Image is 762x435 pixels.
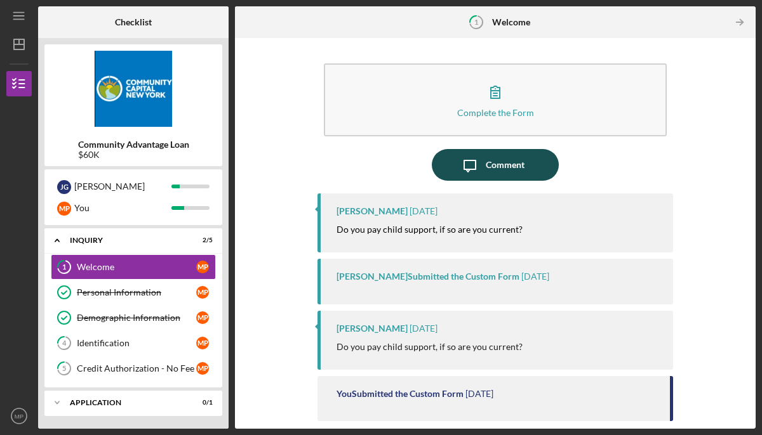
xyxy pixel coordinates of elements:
button: Comment [432,149,559,181]
div: Comment [486,149,525,181]
div: M P [196,311,209,324]
b: Community Advantage Loan [78,140,189,150]
div: M P [196,261,209,273]
div: Welcome [77,262,196,272]
div: You [74,197,171,219]
div: Complete the Form [457,108,534,117]
div: 2 / 5 [190,237,213,244]
a: 1WelcomeMP [51,254,216,280]
div: M P [196,337,209,349]
div: M P [196,286,209,299]
div: M P [196,362,209,375]
div: You Submitted the Custom Form [337,389,464,399]
tspan: 1 [62,263,66,271]
b: Welcome [492,17,530,27]
a: 5Credit Authorization - No FeeMP [51,356,216,381]
tspan: 4 [62,339,67,347]
time: 2025-09-13 16:49 [410,206,438,216]
p: Do you pay child support, if so are you current? [337,340,523,354]
a: 4IdentificationMP [51,330,216,356]
button: MP [6,403,32,429]
div: [PERSON_NAME] [337,206,408,216]
div: J G [57,180,71,194]
div: Identification [77,338,196,348]
div: Personal Information [77,287,196,297]
time: 2025-09-09 17:06 [410,323,438,334]
div: Application [70,399,181,406]
img: Product logo [44,51,222,127]
div: Inquiry [70,237,181,244]
div: [PERSON_NAME] [74,176,171,197]
tspan: 1 [474,18,478,26]
mark: Do you pay child support, if so are you current? [337,224,523,235]
time: 2025-09-09 17:06 [521,271,549,282]
text: MP [15,413,23,420]
b: Checklist [115,17,152,27]
tspan: 5 [62,365,66,373]
div: M P [57,202,71,216]
div: Credit Authorization - No Fee [77,363,196,373]
div: $60K [78,150,189,160]
button: Complete the Form [324,63,667,136]
a: Personal InformationMP [51,280,216,305]
div: Demographic Information [77,313,196,323]
div: [PERSON_NAME] [337,323,408,334]
div: [PERSON_NAME] Submitted the Custom Form [337,271,519,282]
time: 2025-09-08 15:11 [465,389,493,399]
div: 0 / 1 [190,399,213,406]
a: Demographic InformationMP [51,305,216,330]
